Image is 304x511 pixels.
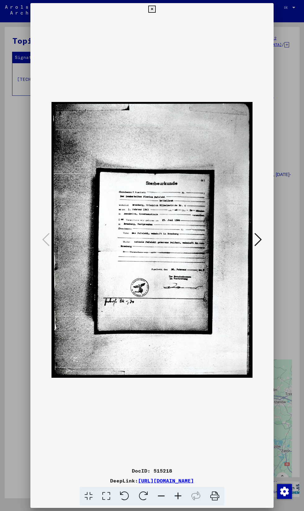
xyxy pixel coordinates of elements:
div: DocID: 515218 [30,467,274,474]
a: [URL][DOMAIN_NAME] [138,478,194,484]
img: Zustimmung ändern [277,484,292,499]
div: DeepLink: [30,477,274,484]
img: 001.jpg [51,15,253,465]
